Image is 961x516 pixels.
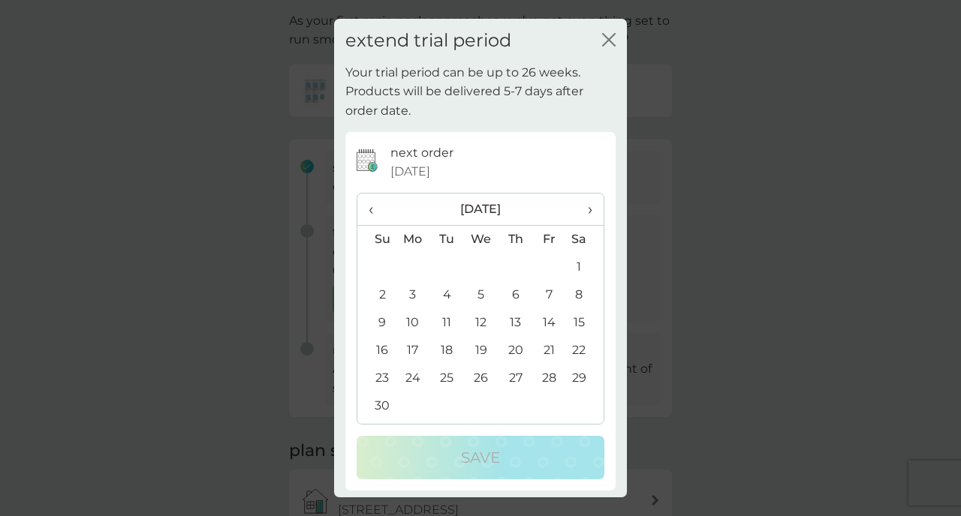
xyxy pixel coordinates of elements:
[390,143,453,163] p: next order
[396,225,430,253] th: Mo
[566,337,604,364] td: 22
[396,337,430,364] td: 17
[357,392,396,420] td: 30
[499,309,532,337] td: 13
[430,337,464,364] td: 18
[430,309,464,337] td: 11
[357,436,604,479] button: Save
[499,364,532,392] td: 27
[532,337,566,364] td: 21
[566,225,604,253] th: Sa
[499,337,532,364] td: 20
[464,309,499,337] td: 12
[357,337,396,364] td: 16
[464,337,499,364] td: 19
[566,253,604,281] td: 1
[396,193,566,226] th: [DATE]
[577,193,592,225] span: ›
[464,225,499,253] th: We
[499,281,532,309] td: 6
[602,33,616,49] button: close
[369,193,384,225] span: ‹
[532,364,566,392] td: 28
[566,309,604,337] td: 15
[499,225,532,253] th: Th
[566,281,604,309] td: 8
[461,445,500,469] p: Save
[345,30,511,52] h2: extend trial period
[390,162,430,181] span: [DATE]
[532,309,566,337] td: 14
[357,281,396,309] td: 2
[430,225,464,253] th: Tu
[396,364,430,392] td: 24
[464,364,499,392] td: 26
[357,225,396,253] th: Su
[396,309,430,337] td: 10
[430,281,464,309] td: 4
[464,281,499,309] td: 5
[430,364,464,392] td: 25
[345,63,616,121] p: Your trial period can be up to 26 weeks. Products will be delivered 5-7 days after order date.
[532,281,566,309] td: 7
[566,364,604,392] td: 29
[357,364,396,392] td: 23
[532,225,566,253] th: Fr
[357,309,396,337] td: 9
[396,281,430,309] td: 3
